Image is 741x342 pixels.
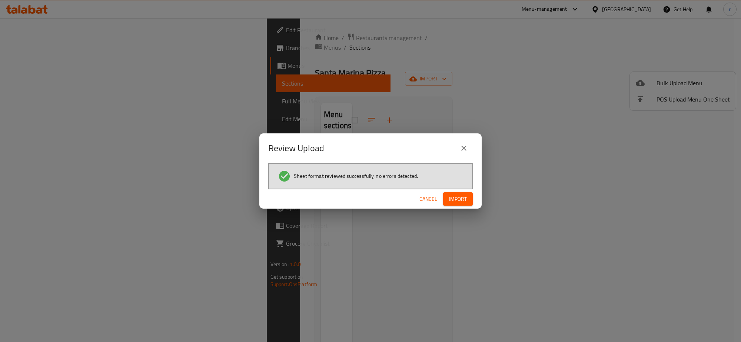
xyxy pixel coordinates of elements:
[268,142,324,154] h2: Review Upload
[449,195,467,204] span: Import
[416,192,440,206] button: Cancel
[455,139,473,157] button: close
[443,192,473,206] button: Import
[419,195,437,204] span: Cancel
[294,172,418,180] span: Sheet format reviewed successfully, no errors detected.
